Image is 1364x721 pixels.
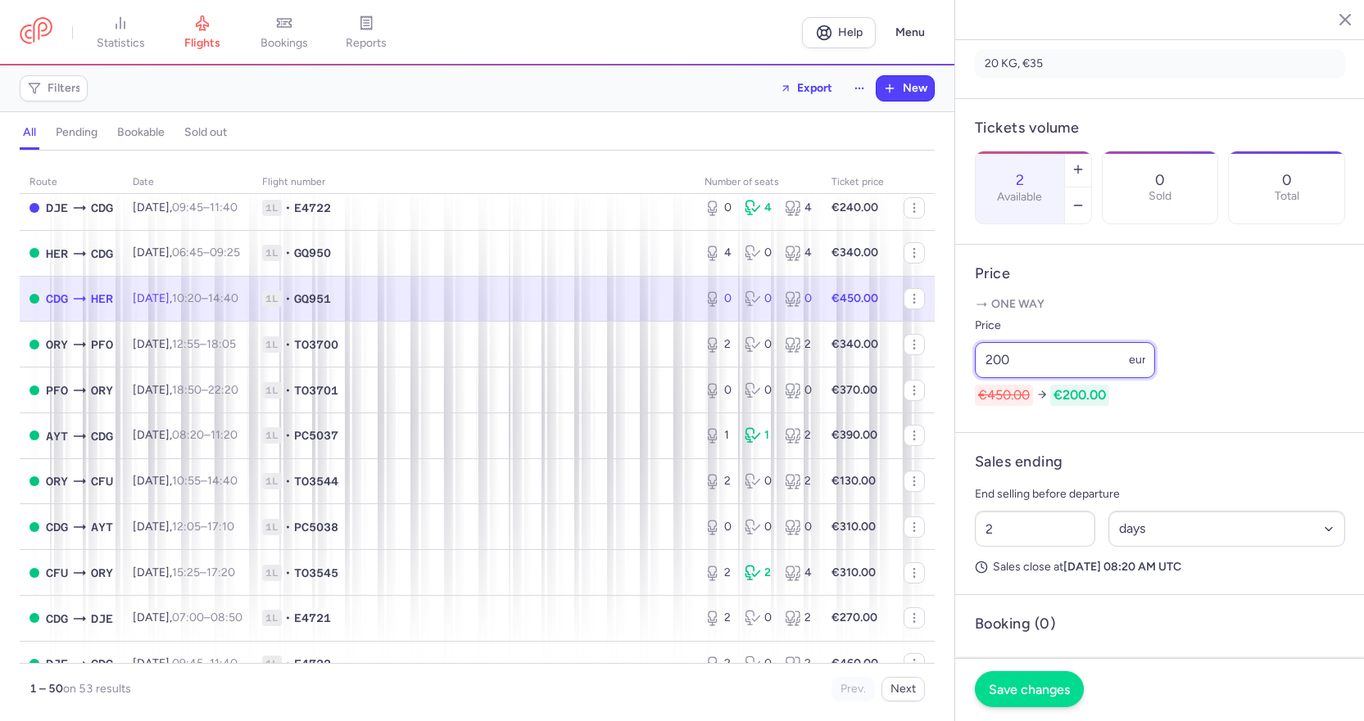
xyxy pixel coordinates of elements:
span: CDG [46,610,68,628]
time: 09:25 [210,246,240,259]
input: ## [975,511,1095,547]
span: ORY [46,336,68,354]
p: 0 [1282,172,1292,188]
span: 1L [262,291,282,307]
time: 12:55 [172,337,200,351]
span: €200.00 [1050,385,1109,406]
div: 2 [785,336,812,353]
span: • [285,610,291,626]
strong: €450.00 [832,291,878,305]
strong: €310.00 [832,520,876,534]
time: 11:40 [210,201,238,214]
div: 2 [785,473,812,489]
span: CDG [46,518,68,536]
span: PC5037 [294,427,338,444]
span: reports [346,36,387,51]
span: CDG [46,290,68,308]
span: [DATE], [133,337,236,351]
div: 4 [785,245,812,261]
div: 2 [705,610,732,626]
span: – [172,291,238,305]
p: End selling before departure [975,484,1345,504]
span: CDG [91,199,113,217]
span: [DATE], [133,383,238,397]
h4: Sales ending [975,453,1063,471]
button: Next [881,677,925,701]
span: – [172,337,236,351]
a: statistics [79,15,161,51]
time: 10:20 [172,291,202,305]
button: Export [769,75,843,101]
span: statistics [97,36,145,51]
span: CDG [91,655,113,673]
span: TO3701 [294,382,338,399]
span: • [285,427,291,444]
time: 14:40 [208,291,238,305]
span: – [172,656,238,670]
h4: Tickets volume [975,119,1345,137]
time: 11:40 [210,656,238,670]
span: – [172,246,240,259]
div: 0 [785,519,812,535]
div: 2 [785,610,812,626]
span: TO3545 [294,565,338,581]
span: • [285,519,291,535]
time: 22:20 [208,383,238,397]
div: 4 [705,245,732,261]
span: HER [46,245,68,263]
span: DJE [46,655,68,673]
div: 0 [785,291,812,307]
h4: Price [975,264,1345,283]
time: 09:45 [172,656,203,670]
span: GQ951 [294,291,331,307]
span: 1L [262,656,282,672]
div: 0 [745,291,772,307]
strong: €390.00 [832,428,877,442]
div: 0 [745,656,772,672]
div: 2 [705,565,732,581]
p: 0 [1155,172,1165,188]
a: reports [325,15,407,51]
span: – [172,428,238,442]
span: Filters [48,82,81,95]
span: [DATE], [133,656,238,670]
span: HER [91,290,113,308]
span: • [285,473,291,489]
span: 1L [262,382,282,399]
button: Prev. [832,677,875,701]
span: [DATE], [133,428,238,442]
span: – [172,611,242,624]
span: DJE [91,610,113,628]
strong: €340.00 [832,246,878,259]
span: 1L [262,336,282,353]
span: TO3700 [294,336,338,353]
time: 17:10 [207,520,234,534]
time: 17:20 [206,566,235,579]
span: bookings [261,36,308,51]
span: [DATE], [133,566,235,579]
h4: all [23,125,36,140]
div: 0 [785,382,812,399]
button: Save changes [975,671,1084,707]
div: 2 [705,656,732,672]
p: Total [1275,190,1299,203]
button: Filters [20,76,87,101]
span: – [172,383,238,397]
span: New [903,82,927,95]
span: ORY [46,472,68,490]
time: 08:20 [172,428,204,442]
div: 0 [745,473,772,489]
span: E4722 [294,656,331,672]
button: Menu [886,17,935,48]
div: 1 [705,427,732,444]
span: PC5038 [294,519,338,535]
span: • [285,200,291,216]
span: eur [1129,353,1146,367]
strong: €370.00 [832,383,877,397]
span: E4722 [294,200,331,216]
span: ORY [91,564,113,582]
th: route [20,170,123,195]
span: E4721 [294,610,331,626]
div: 0 [705,291,732,307]
time: 18:50 [172,383,202,397]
